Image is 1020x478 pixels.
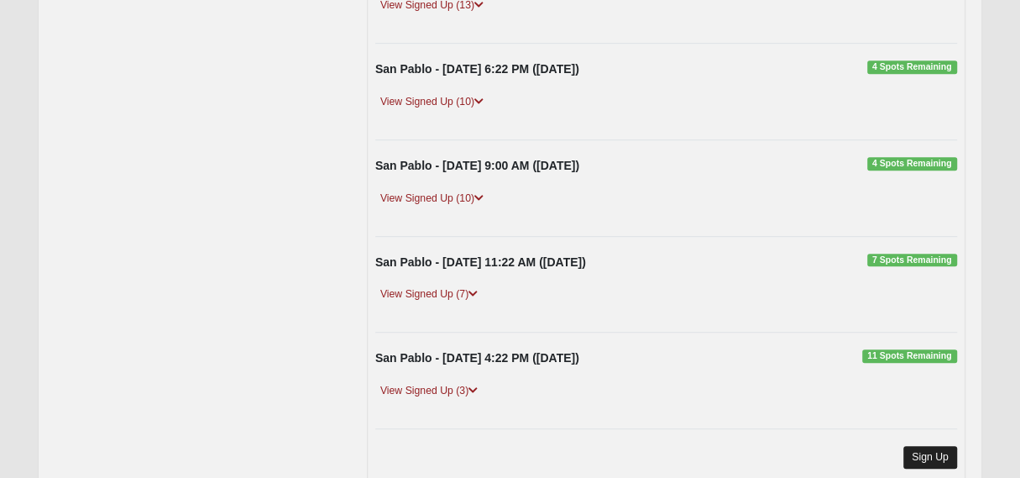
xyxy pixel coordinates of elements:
a: Sign Up [903,446,957,469]
a: View Signed Up (7) [375,286,483,303]
strong: San Pablo - [DATE] 6:22 PM ([DATE]) [375,62,579,76]
span: 11 Spots Remaining [862,349,957,363]
strong: San Pablo - [DATE] 9:00 AM ([DATE]) [375,159,579,172]
a: View Signed Up (3) [375,382,483,400]
a: View Signed Up (10) [375,190,489,207]
span: 7 Spots Remaining [867,254,957,267]
span: 4 Spots Remaining [867,60,957,74]
span: 4 Spots Remaining [867,157,957,171]
strong: San Pablo - [DATE] 4:22 PM ([DATE]) [375,351,579,365]
a: View Signed Up (10) [375,93,489,111]
strong: San Pablo - [DATE] 11:22 AM ([DATE]) [375,255,586,269]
